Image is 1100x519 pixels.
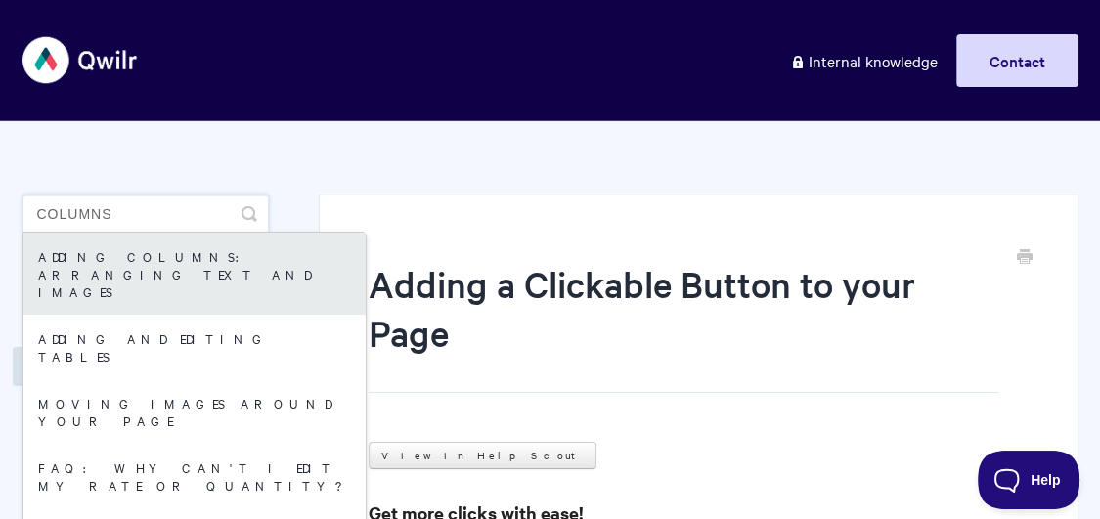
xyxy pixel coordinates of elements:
img: Qwilr Help Center [22,23,139,97]
a: Print this Article [1017,247,1033,269]
a: Contact [956,34,1078,87]
iframe: Toggle Customer Support [978,451,1080,509]
input: Search [22,195,270,234]
a: Adding and editing tables [23,315,366,379]
a: FAQ: Why can't I edit my rate or quantity? [23,444,366,508]
a: Adding Columns: arranging text and images [23,233,366,315]
h1: Adding a Clickable Button to your Page [369,259,998,393]
a: Internal knowledge [775,34,952,87]
a: Designing Your Qwilr Pages [13,347,247,386]
a: View in Help Scout [369,442,596,469]
a: Moving images around your page [23,379,366,444]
